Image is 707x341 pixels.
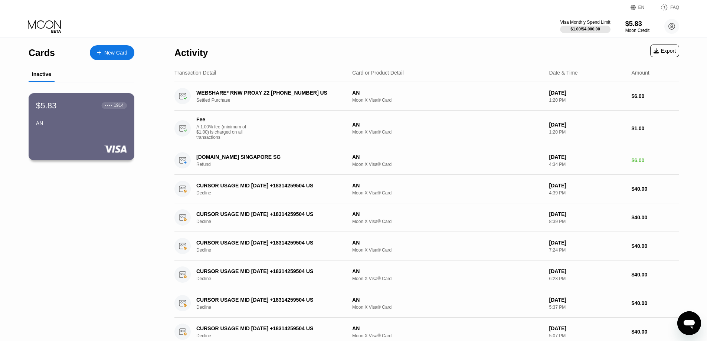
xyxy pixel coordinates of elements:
[631,186,679,192] div: $40.00
[174,111,679,146] div: FeeA 1.00% fee (minimum of $1.00) is charged on all transactionsANMoon X Visa® Card[DATE]1:20 PM$...
[549,90,626,96] div: [DATE]
[196,98,351,103] div: Settled Purchase
[196,268,340,274] div: CURSOR USAGE MID [DATE] +18314259504 US
[196,154,340,160] div: [DOMAIN_NAME] SINGAPORE SG
[549,211,626,217] div: [DATE]
[29,47,55,58] div: Cards
[631,214,679,220] div: $40.00
[196,117,248,122] div: Fee
[32,71,51,77] div: Inactive
[105,104,112,106] div: ● ● ● ●
[653,4,679,11] div: FAQ
[549,268,626,274] div: [DATE]
[36,120,127,126] div: AN
[196,90,340,96] div: WEBSHARE* RNW PROXY Z2 [PHONE_NUMBER] US
[631,70,649,76] div: Amount
[196,247,351,253] div: Decline
[352,297,543,303] div: AN
[196,190,351,196] div: Decline
[352,129,543,135] div: Moon X Visa® Card
[560,20,610,33] div: Visa Monthly Spend Limit$1.00/$4,000.00
[352,98,543,103] div: Moon X Visa® Card
[654,48,676,54] div: Export
[631,157,679,163] div: $6.00
[549,247,626,253] div: 7:24 PM
[352,268,543,274] div: AN
[196,240,340,246] div: CURSOR USAGE MID [DATE] +18314259504 US
[196,276,351,281] div: Decline
[352,154,543,160] div: AN
[352,70,404,76] div: Card or Product Detail
[670,5,679,10] div: FAQ
[625,20,649,33] div: $5.83Moon Credit
[549,183,626,188] div: [DATE]
[196,333,351,338] div: Decline
[352,325,543,331] div: AN
[549,122,626,128] div: [DATE]
[352,162,543,167] div: Moon X Visa® Card
[174,70,216,76] div: Transaction Detail
[631,272,679,278] div: $40.00
[631,4,653,11] div: EN
[631,125,679,131] div: $1.00
[174,203,679,232] div: CURSOR USAGE MID [DATE] +18314259504 USDeclineANMoon X Visa® Card[DATE]8:39 PM$40.00
[36,101,57,110] div: $5.83
[352,305,543,310] div: Moon X Visa® Card
[352,122,543,128] div: AN
[549,154,626,160] div: [DATE]
[174,175,679,203] div: CURSOR USAGE MID [DATE] +18314259504 USDeclineANMoon X Visa® Card[DATE]4:39 PM$40.00
[631,243,679,249] div: $40.00
[352,183,543,188] div: AN
[549,129,626,135] div: 1:20 PM
[352,219,543,224] div: Moon X Visa® Card
[196,211,340,217] div: CURSOR USAGE MID [DATE] +18314259504 US
[352,247,543,253] div: Moon X Visa® Card
[352,90,543,96] div: AN
[631,93,679,99] div: $6.00
[90,45,134,60] div: New Card
[549,325,626,331] div: [DATE]
[174,232,679,260] div: CURSOR USAGE MID [DATE] +18314259504 USDeclineANMoon X Visa® Card[DATE]7:24 PM$40.00
[570,27,600,31] div: $1.00 / $4,000.00
[174,146,679,175] div: [DOMAIN_NAME] SINGAPORE SGRefundANMoon X Visa® Card[DATE]4:34 PM$6.00
[196,162,351,167] div: Refund
[625,28,649,33] div: Moon Credit
[631,300,679,306] div: $40.00
[352,190,543,196] div: Moon X Visa® Card
[174,47,208,58] div: Activity
[549,240,626,246] div: [DATE]
[104,50,127,56] div: New Card
[174,289,679,318] div: CURSOR USAGE MID [DATE] +18314259504 USDeclineANMoon X Visa® Card[DATE]5:37 PM$40.00
[549,276,626,281] div: 6:23 PM
[196,219,351,224] div: Decline
[650,45,679,57] div: Export
[114,103,124,108] div: 1914
[196,325,340,331] div: CURSOR USAGE MID [DATE] +18314259504 US
[352,276,543,281] div: Moon X Visa® Card
[549,305,626,310] div: 5:37 PM
[196,183,340,188] div: CURSOR USAGE MID [DATE] +18314259504 US
[174,260,679,289] div: CURSOR USAGE MID [DATE] +18314259504 USDeclineANMoon X Visa® Card[DATE]6:23 PM$40.00
[196,124,252,140] div: A 1.00% fee (minimum of $1.00) is charged on all transactions
[549,162,626,167] div: 4:34 PM
[677,311,701,335] iframe: Button to launch messaging window
[174,82,679,111] div: WEBSHARE* RNW PROXY Z2 [PHONE_NUMBER] USSettled PurchaseANMoon X Visa® Card[DATE]1:20 PM$6.00
[196,305,351,310] div: Decline
[29,94,134,160] div: $5.83● ● ● ●1914AN
[625,20,649,28] div: $5.83
[549,297,626,303] div: [DATE]
[560,20,610,25] div: Visa Monthly Spend Limit
[549,219,626,224] div: 8:39 PM
[352,240,543,246] div: AN
[352,333,543,338] div: Moon X Visa® Card
[631,329,679,335] div: $40.00
[352,211,543,217] div: AN
[196,297,340,303] div: CURSOR USAGE MID [DATE] +18314259504 US
[549,98,626,103] div: 1:20 PM
[549,190,626,196] div: 4:39 PM
[549,70,578,76] div: Date & Time
[549,333,626,338] div: 5:07 PM
[638,5,645,10] div: EN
